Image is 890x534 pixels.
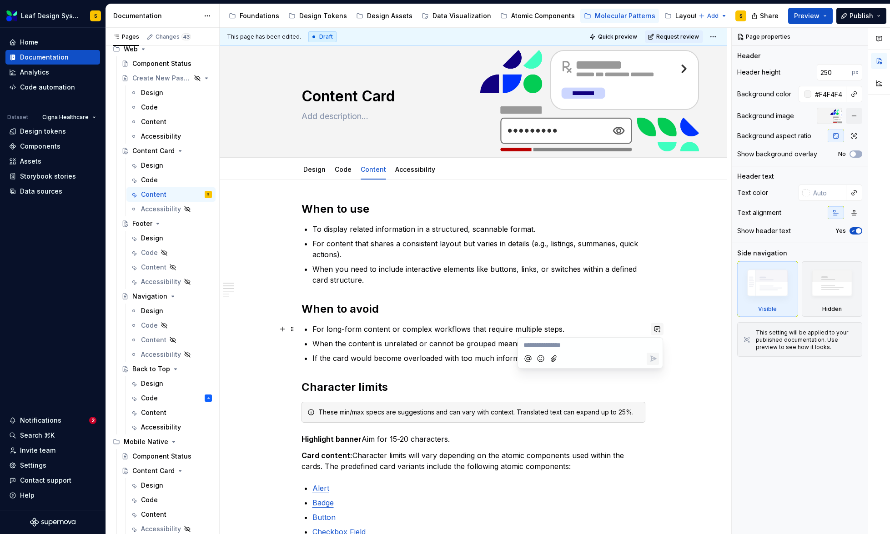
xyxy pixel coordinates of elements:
[118,71,216,85] a: Create New Password
[758,305,777,313] div: Visible
[302,450,645,472] p: Character limits will vary depending on the atomic components used within the cards. The predefin...
[5,35,100,50] a: Home
[811,86,846,102] input: Auto
[141,379,163,388] div: Design
[141,117,166,126] div: Content
[132,219,152,228] div: Footer
[522,353,534,365] button: Mention someone
[126,405,216,420] a: Content
[126,85,216,100] a: Design
[126,420,216,434] a: Accessibility
[661,9,730,23] a: Layout Modules
[810,185,846,201] input: Auto
[141,335,166,344] div: Content
[850,11,873,20] span: Publish
[20,446,55,455] div: Invite team
[141,306,163,315] div: Design
[126,260,216,274] a: Content
[335,165,352,173] a: Code
[5,473,100,488] button: Contact support
[20,83,75,92] div: Code automation
[20,142,60,151] div: Components
[302,451,352,460] strong: Card content:
[739,12,743,20] div: S
[587,30,641,43] button: Quick preview
[132,452,191,461] div: Component Status
[696,10,730,22] button: Add
[126,202,216,216] a: Accessibility
[817,64,852,80] input: Auto
[124,437,168,446] div: Mobile Native
[312,353,645,364] p: If the card would become overloaded with too much information or too many actions.
[5,139,100,154] a: Components
[418,9,495,23] a: Data Visualization
[318,408,639,417] div: These min/max specs are suggestions and can vary with context. Translated text can expand up to 25%.
[20,187,62,196] div: Data sources
[20,53,69,62] div: Documentation
[5,154,100,169] a: Assets
[132,292,167,301] div: Navigation
[141,495,158,504] div: Code
[126,231,216,245] a: Design
[126,158,216,173] a: Design
[303,165,326,173] a: Design
[756,329,856,351] div: This setting will be applied to your published documentation. Use preview to see how it looks.
[141,132,181,141] div: Accessibility
[675,11,727,20] div: Layout Modules
[5,428,100,443] button: Search ⌘K
[141,408,166,417] div: Content
[141,248,158,257] div: Code
[141,234,163,243] div: Design
[20,172,76,181] div: Storybook stories
[835,227,846,235] label: Yes
[352,9,416,23] a: Design Assets
[132,466,175,475] div: Content Card
[126,187,216,202] a: ContentS
[126,115,216,129] a: Content
[118,362,216,376] a: Back to Top
[395,165,435,173] a: Accessibility
[302,302,379,315] strong: When to avoid
[5,169,100,184] a: Storybook stories
[312,264,645,285] p: When you need to include interactive elements like buttons, links, or switches within a defined c...
[132,364,170,374] div: Back to Top
[432,11,491,20] div: Data Visualization
[225,7,694,25] div: Page tree
[836,8,886,24] button: Publish
[535,353,547,365] button: Add emoji
[207,190,210,199] div: S
[118,56,216,71] a: Component Status
[20,461,46,470] div: Settings
[126,391,216,405] a: CodeA
[737,131,811,140] div: Background aspect ratio
[392,160,439,179] div: Accessibility
[126,318,216,333] a: Code
[497,9,578,23] a: Atomic Components
[126,333,216,347] a: Content
[20,491,35,500] div: Help
[737,172,774,181] div: Header text
[141,175,158,185] div: Code
[113,33,139,40] div: Pages
[737,261,798,317] div: Visible
[126,347,216,362] a: Accessibility
[141,190,166,199] div: Content
[302,202,369,215] strong: When to use
[6,10,17,21] img: 6e787e26-f4c0-4230-8924-624fe4a2d214.png
[141,88,163,97] div: Design
[794,11,820,20] span: Preview
[20,476,71,485] div: Contact support
[141,510,166,519] div: Content
[132,59,191,68] div: Component Status
[118,464,216,478] a: Content Card
[141,423,181,432] div: Accessibility
[5,413,100,428] button: Notifications2
[118,289,216,304] a: Navigation
[285,9,351,23] a: Design Tokens
[580,9,659,23] a: Molecular Patterns
[227,33,301,40] span: This page has been edited.
[141,481,163,490] div: Design
[737,208,781,217] div: Text alignment
[595,11,655,20] div: Molecular Patterns
[737,188,768,197] div: Text color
